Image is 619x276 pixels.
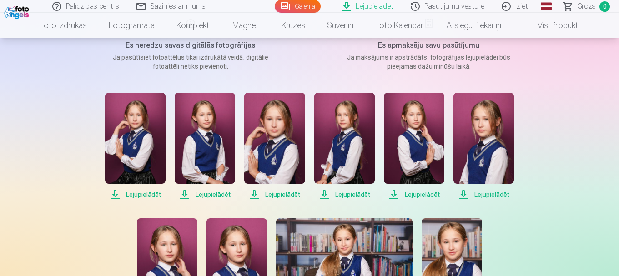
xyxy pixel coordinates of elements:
h5: Es neredzu savas digitālās fotogrāfijas [104,40,277,51]
a: Foto kalendāri [364,13,436,38]
a: Atslēgu piekariņi [436,13,512,38]
a: Suvenīri [316,13,364,38]
a: Komplekti [166,13,221,38]
a: Magnēti [221,13,271,38]
span: Lejupielādēt [105,189,166,200]
a: Lejupielādēt [453,93,514,200]
a: Krūzes [271,13,316,38]
span: Grozs [577,1,596,12]
span: 0 [599,1,610,12]
a: Visi produkti [512,13,590,38]
span: Lejupielādēt [384,189,444,200]
span: Lejupielādēt [175,189,235,200]
span: Lejupielādēt [314,189,375,200]
h5: Es apmaksāju savu pasūtījumu [342,40,515,51]
a: Lejupielādēt [105,93,166,200]
img: /fa1 [4,4,31,19]
p: Ja maksājums ir apstrādāts, fotogrāfijas lejupielādei būs pieejamas dažu minūšu laikā. [342,53,515,71]
a: Foto izdrukas [29,13,98,38]
a: Fotogrāmata [98,13,166,38]
p: Ja pasūtīsiet fotoattēlus tikai izdrukātā veidā, digitālie fotoattēli netiks pievienoti. [104,53,277,71]
span: Lejupielādēt [453,189,514,200]
a: Lejupielādēt [314,93,375,200]
a: Lejupielādēt [384,93,444,200]
a: Lejupielādēt [175,93,235,200]
a: Lejupielādēt [244,93,305,200]
span: Lejupielādēt [244,189,305,200]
